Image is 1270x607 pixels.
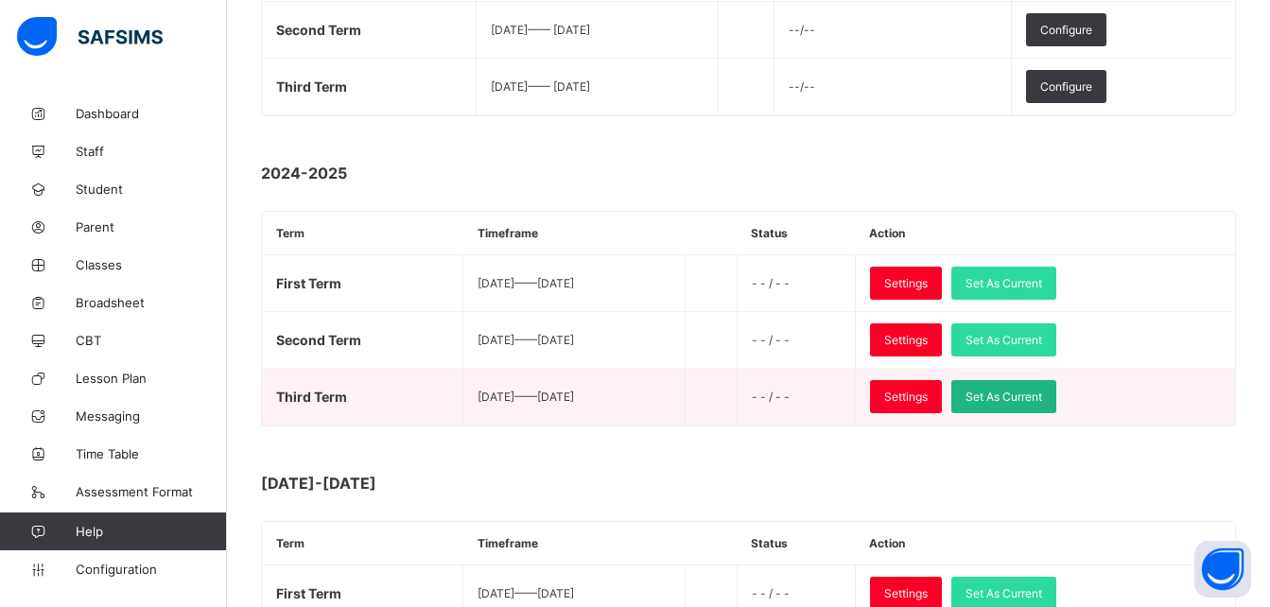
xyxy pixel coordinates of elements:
[276,275,341,291] span: First Term
[76,144,227,159] span: Staff
[276,22,361,38] span: Second Term
[76,446,227,461] span: Time Table
[76,106,227,121] span: Dashboard
[752,586,790,600] span: - - / - -
[884,586,928,600] span: Settings
[752,390,790,404] span: - - / - -
[774,59,1011,115] td: --/--
[478,390,574,404] span: [DATE] —— [DATE]
[774,2,1011,59] td: --/--
[276,78,347,95] span: Third Term
[76,219,227,234] span: Parent
[884,390,928,404] span: Settings
[966,333,1042,347] span: Set As Current
[752,333,790,347] span: - - / - -
[76,562,226,577] span: Configuration
[262,522,463,565] th: Term
[737,212,855,255] th: Status
[76,295,227,310] span: Broadsheet
[276,585,341,601] span: First Term
[478,333,574,347] span: [DATE] —— [DATE]
[463,522,686,565] th: Timeframe
[478,586,574,600] span: [DATE] —— [DATE]
[884,333,928,347] span: Settings
[76,371,227,386] span: Lesson Plan
[17,17,163,57] img: safsims
[855,522,1235,565] th: Action
[966,390,1042,404] span: Set As Current
[76,182,227,197] span: Student
[76,333,227,348] span: CBT
[276,389,347,405] span: Third Term
[76,408,227,424] span: Messaging
[737,522,855,565] th: Status
[261,474,639,493] span: [DATE]-[DATE]
[966,276,1042,290] span: Set As Current
[261,164,639,182] span: 2024-2025
[491,23,590,37] span: [DATE] —— [DATE]
[1194,541,1251,598] button: Open asap
[491,79,590,94] span: [DATE] —— [DATE]
[463,212,686,255] th: Timeframe
[1040,23,1092,37] span: Configure
[752,276,790,290] span: - - / - -
[262,212,463,255] th: Term
[76,257,227,272] span: Classes
[884,276,928,290] span: Settings
[966,586,1042,600] span: Set As Current
[1040,79,1092,94] span: Configure
[478,276,574,290] span: [DATE] —— [DATE]
[276,332,361,348] span: Second Term
[76,484,227,499] span: Assessment Format
[76,524,226,539] span: Help
[855,212,1235,255] th: Action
